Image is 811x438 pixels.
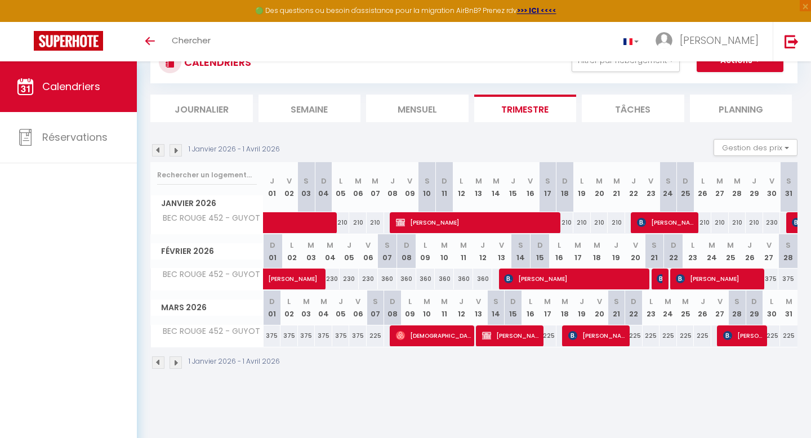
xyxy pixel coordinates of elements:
abbr: M [460,240,467,251]
div: 210 [556,212,574,233]
a: ... [PERSON_NAME] [647,22,773,61]
abbr: S [786,176,791,186]
th: 24 [660,162,677,212]
span: Chercher [172,34,211,46]
abbr: V [355,296,360,307]
th: 28 [729,162,746,212]
th: 23 [643,162,660,212]
abbr: L [701,176,705,186]
abbr: D [404,240,409,251]
abbr: M [665,296,671,307]
abbr: M [327,240,333,251]
span: [PERSON_NAME] [657,268,662,289]
th: 05 [340,234,359,269]
div: 375 [298,325,315,346]
abbr: L [460,176,463,186]
abbr: M [441,240,448,251]
abbr: J [338,296,343,307]
th: 07 [367,162,384,212]
div: 375 [759,269,778,289]
abbr: D [269,296,275,307]
div: 210 [711,212,729,233]
th: 05 [332,162,350,212]
th: 29 [746,290,763,325]
th: 22 [664,234,683,269]
a: >>> ICI <<<< [517,6,556,15]
abbr: M [441,296,448,307]
span: Février 2026 [151,243,263,260]
th: 07 [367,290,384,325]
th: 21 [608,290,625,325]
abbr: D [631,296,636,307]
div: 210 [573,212,591,233]
div: 225 [643,325,660,346]
th: 06 [349,290,367,325]
th: 03 [298,162,315,212]
th: 06 [359,234,378,269]
abbr: M [786,296,792,307]
abbr: M [596,176,603,186]
div: 225 [763,325,781,346]
th: 30 [763,290,781,325]
input: Rechercher un logement... [157,165,257,185]
th: 28 [778,234,797,269]
abbr: V [287,176,292,186]
abbr: V [718,296,723,307]
abbr: V [633,240,638,251]
abbr: S [385,240,390,251]
div: 210 [694,212,711,233]
abbr: J [480,240,485,251]
th: 20 [626,234,645,269]
div: 375 [332,325,350,346]
abbr: M [424,296,430,307]
span: [PERSON_NAME] [482,325,540,346]
th: 09 [401,290,418,325]
th: 23 [643,290,660,325]
th: 02 [280,162,298,212]
abbr: D [390,296,395,307]
th: 18 [556,290,574,325]
img: ... [656,32,672,49]
abbr: L [691,240,694,251]
abbr: S [666,176,671,186]
th: 01 [264,234,283,269]
div: 360 [435,269,454,289]
th: 03 [298,290,315,325]
th: 22 [625,290,643,325]
span: Mars 2026 [151,300,263,316]
th: 12 [453,290,470,325]
abbr: S [614,296,619,307]
span: [PERSON_NAME] [268,262,346,284]
abbr: J [631,176,636,186]
abbr: M [355,176,362,186]
abbr: S [373,296,378,307]
th: 10 [418,290,436,325]
th: 27 [759,234,778,269]
th: 26 [694,290,711,325]
th: 06 [349,162,367,212]
th: 25 [677,162,694,212]
abbr: S [304,176,309,186]
abbr: J [390,176,395,186]
div: 360 [397,269,416,289]
abbr: S [493,296,498,307]
span: [DEMOGRAPHIC_DATA][PERSON_NAME] [396,325,471,346]
div: 225 [677,325,694,346]
th: 03 [301,234,320,269]
div: 360 [454,269,473,289]
th: 25 [721,234,741,269]
span: [PERSON_NAME] [676,268,751,289]
div: 360 [473,269,492,289]
abbr: V [597,296,602,307]
div: 375 [280,325,298,346]
span: BEC ROUGE 452 - GUYOT [153,325,263,338]
abbr: J [580,296,584,307]
th: 09 [401,162,418,212]
abbr: J [347,240,351,251]
th: 08 [384,162,402,212]
span: [PERSON_NAME] [504,268,632,289]
th: 05 [332,290,350,325]
th: 02 [280,290,298,325]
th: 23 [683,234,702,269]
